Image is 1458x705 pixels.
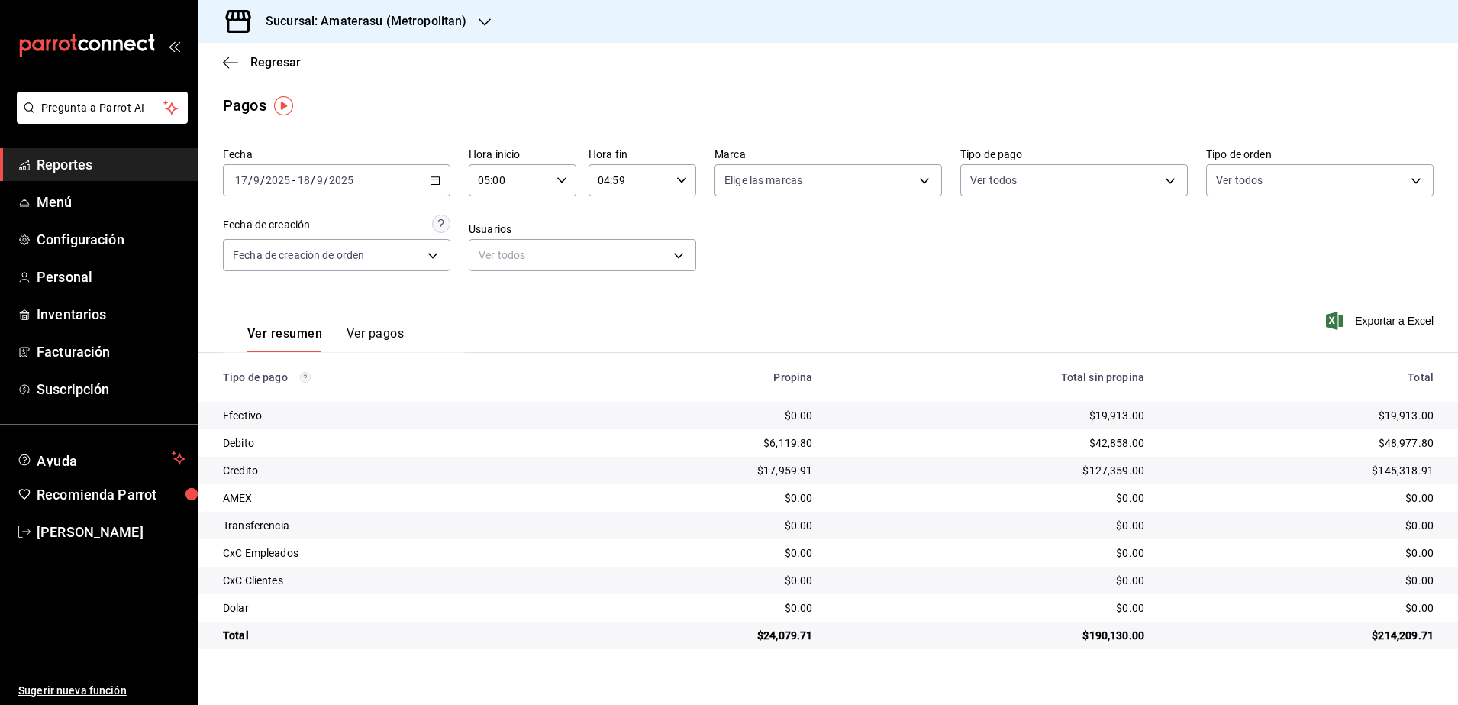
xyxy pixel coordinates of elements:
div: navigation tabs [247,326,404,352]
span: Recomienda Parrot [37,484,185,505]
div: Credito [223,463,568,478]
label: Tipo de pago [960,149,1188,160]
label: Marca [714,149,942,160]
h3: Sucursal: Amaterasu (Metropolitan) [253,12,466,31]
div: $0.00 [1169,600,1434,616]
input: -- [297,174,311,186]
button: open_drawer_menu [168,40,180,52]
input: -- [234,174,248,186]
a: Pregunta a Parrot AI [11,111,188,127]
div: Debito [223,435,568,451]
div: $190,130.00 [837,628,1145,643]
span: / [324,174,328,186]
div: Pagos [223,94,266,117]
div: Ver todos [469,239,696,271]
input: ---- [328,174,354,186]
div: $0.00 [837,545,1145,561]
div: Tipo de pago [223,371,568,383]
div: $24,079.71 [592,628,813,643]
div: Efectivo [223,408,568,423]
div: $0.00 [1169,518,1434,533]
div: $214,209.71 [1169,628,1434,643]
div: $19,913.00 [1169,408,1434,423]
button: Pregunta a Parrot AI [17,92,188,124]
button: Ver pagos [347,326,404,352]
div: $42,858.00 [837,435,1145,451]
span: / [260,174,265,186]
div: AMEX [223,490,568,506]
div: $0.00 [1169,490,1434,506]
img: Tooltip marker [274,96,293,115]
div: $6,119.80 [592,435,813,451]
button: Exportar a Excel [1329,312,1434,330]
div: Total [223,628,568,643]
span: Sugerir nueva función [18,683,185,699]
div: CxC Empleados [223,545,568,561]
div: $0.00 [837,573,1145,588]
input: ---- [265,174,291,186]
span: Inventarios [37,304,185,325]
div: Transferencia [223,518,568,533]
span: - [292,174,295,186]
label: Hora inicio [469,149,576,160]
div: $0.00 [592,545,813,561]
span: Pregunta a Parrot AI [41,100,164,116]
div: $0.00 [592,408,813,423]
div: Total sin propina [837,371,1145,383]
button: Ver resumen [247,326,322,352]
div: Dolar [223,600,568,616]
div: $145,318.91 [1169,463,1434,478]
div: $0.00 [592,518,813,533]
div: $0.00 [837,518,1145,533]
input: -- [316,174,324,186]
span: Ver todos [970,173,1017,188]
div: $0.00 [1169,545,1434,561]
div: Propina [592,371,813,383]
div: $17,959.91 [592,463,813,478]
input: -- [253,174,260,186]
label: Hora fin [589,149,696,160]
div: $0.00 [837,490,1145,506]
div: $48,977.80 [1169,435,1434,451]
div: Fecha de creación [223,217,310,233]
span: Suscripción [37,379,185,399]
div: $19,913.00 [837,408,1145,423]
div: $127,359.00 [837,463,1145,478]
div: $0.00 [592,600,813,616]
span: / [248,174,253,186]
div: CxC Clientes [223,573,568,588]
div: $0.00 [592,573,813,588]
div: Total [1169,371,1434,383]
span: Menú [37,192,185,212]
span: Ver todos [1216,173,1263,188]
span: Ayuda [37,449,166,467]
svg: Los pagos realizados con Pay y otras terminales son montos brutos. [300,372,311,383]
span: Configuración [37,229,185,250]
span: Fecha de creación de orden [233,247,364,263]
span: Elige las marcas [724,173,802,188]
label: Usuarios [469,224,696,234]
button: Regresar [223,55,301,70]
label: Fecha [223,149,450,160]
span: Facturación [37,341,185,362]
span: / [311,174,315,186]
div: $0.00 [592,490,813,506]
span: Personal [37,267,185,287]
div: $0.00 [1169,573,1434,588]
div: $0.00 [837,600,1145,616]
span: Reportes [37,154,185,175]
span: [PERSON_NAME] [37,522,185,542]
label: Tipo de orden [1206,149,1434,160]
span: Regresar [250,55,301,70]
